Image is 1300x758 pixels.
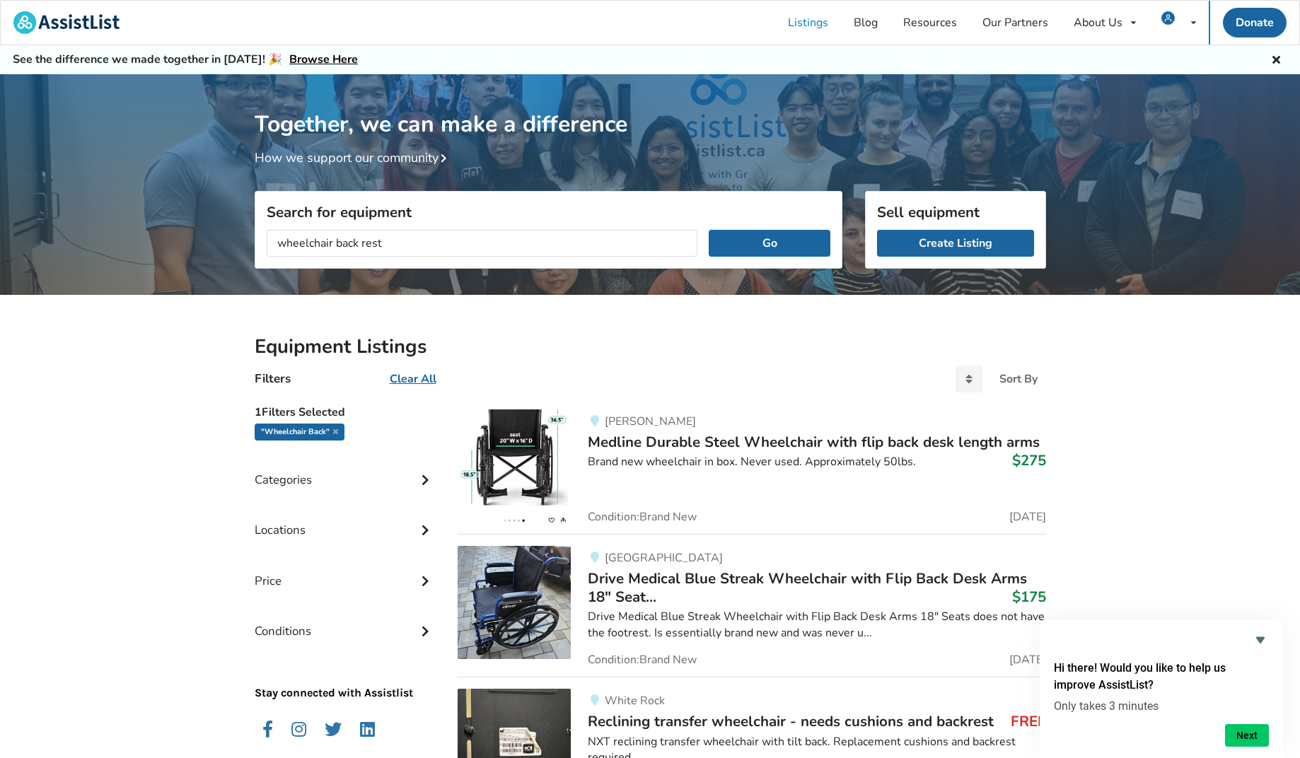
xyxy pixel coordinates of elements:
[877,230,1034,257] a: Create Listing
[255,424,344,441] div: "wheelchair back"
[1009,511,1046,523] span: [DATE]
[588,432,1040,452] span: Medline Durable Steel Wheelchair with flip back desk length arms
[255,398,436,424] h5: 1 Filters Selected
[588,568,1027,607] span: Drive Medical Blue Streak Wheelchair with Flip Back Desk Arms 18" Seat...
[588,654,697,665] span: Condition: Brand New
[1054,660,1269,694] h2: Hi there! Would you like to help us improve AssistList?
[1161,11,1175,25] img: user icon
[255,494,436,544] div: Locations
[1225,724,1269,747] button: Next question
[13,11,120,34] img: assistlist-logo
[1011,712,1046,730] h3: FREE
[255,149,453,166] a: How we support our community
[1009,654,1046,665] span: [DATE]
[588,454,1045,470] div: Brand new wheelchair in box. Never used. Approximately 50lbs.
[1012,451,1046,470] h3: $275
[255,545,436,595] div: Price
[890,1,970,45] a: Resources
[255,595,436,646] div: Conditions
[1223,8,1287,37] a: Donate
[255,371,291,387] h4: Filters
[605,414,696,429] span: [PERSON_NAME]
[255,334,1046,359] h2: Equipment Listings
[458,409,571,523] img: mobility-medline durable steel wheelchair with flip back desk length arms
[588,511,697,523] span: Condition: Brand New
[775,1,841,45] a: Listings
[267,203,830,221] h3: Search for equipment
[458,546,571,659] img: mobility-drive medical blue streak wheelchair with flip back desk arms 18" seats
[1054,631,1269,747] div: Hi there! Would you like to help us improve AssistList?
[255,646,436,701] p: Stay connected with Assistlist
[390,371,436,387] u: Clear All
[458,534,1045,677] a: mobility-drive medical blue streak wheelchair with flip back desk arms 18" seats[GEOGRAPHIC_DATA]...
[999,373,1038,385] div: Sort By
[13,52,358,67] h5: See the difference we made together in [DATE]! 🎉
[255,444,436,494] div: Categories
[605,550,723,566] span: [GEOGRAPHIC_DATA]
[458,409,1045,534] a: mobility-medline durable steel wheelchair with flip back desk length arms[PERSON_NAME]Medline Dur...
[605,693,665,709] span: White Rock
[289,52,358,67] a: Browse Here
[841,1,890,45] a: Blog
[1054,699,1269,713] p: Only takes 3 minutes
[588,609,1045,641] div: Drive Medical Blue Streak Wheelchair with Flip Back Desk Arms 18" Seats does not have the footres...
[1252,631,1269,648] button: Hide survey
[709,230,830,257] button: Go
[1012,588,1046,606] h3: $175
[255,74,1046,139] h1: Together, we can make a difference
[267,230,698,257] input: I am looking for...
[877,203,1034,221] h3: Sell equipment
[970,1,1061,45] a: Our Partners
[1074,17,1122,28] div: About Us
[588,711,994,731] span: Reclining transfer wheelchair - needs cushions and backrest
